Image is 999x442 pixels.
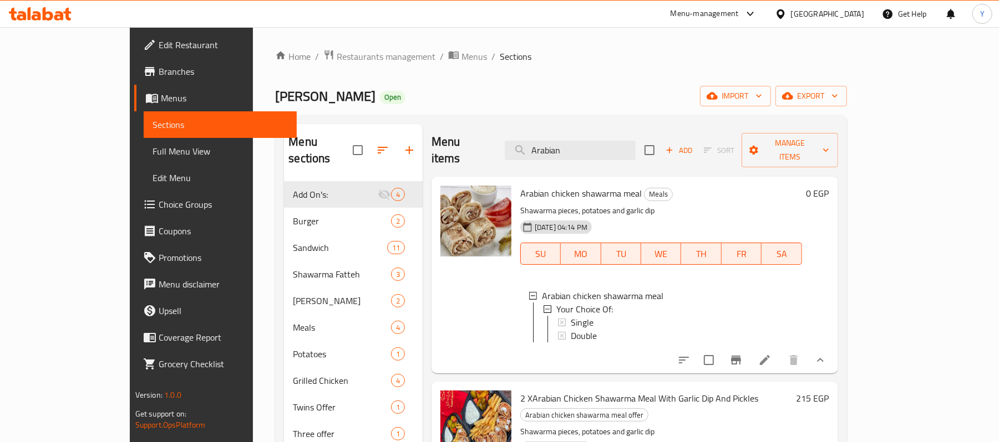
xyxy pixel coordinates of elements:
[697,348,721,372] span: Select to update
[726,246,757,262] span: FR
[159,38,288,52] span: Edit Restaurant
[784,89,838,103] span: export
[293,241,387,254] span: Sandwich
[392,402,404,413] span: 1
[337,50,435,63] span: Restaurants management
[153,145,288,158] span: Full Menu View
[520,185,642,202] span: Arabian chicken shawarma meal
[392,216,404,227] span: 2
[520,425,792,439] p: Shawarma pieces, potatoes and garlic dip
[700,86,771,106] button: import
[645,188,672,201] span: Meals
[391,321,405,334] div: items
[742,133,838,167] button: Manage items
[391,294,405,307] div: items
[392,429,404,439] span: 1
[392,269,404,280] span: 3
[520,408,648,422] div: Arabian chicken shawarma meal offer
[153,171,288,184] span: Edit Menu
[791,8,864,20] div: [GEOGRAPHIC_DATA]
[159,304,288,317] span: Upsell
[293,347,391,361] span: Potatoes
[134,351,297,377] a: Grocery Checklist
[134,244,297,271] a: Promotions
[525,246,556,262] span: SU
[323,49,435,64] a: Restaurants management
[159,277,288,291] span: Menu disclaimer
[284,341,423,367] div: Potatoes1
[134,58,297,85] a: Branches
[638,138,661,162] span: Select section
[491,50,495,63] li: /
[661,142,697,159] button: Add
[380,92,405,102] span: Open
[722,243,762,265] button: FR
[571,316,594,329] span: Single
[681,243,721,265] button: TH
[661,142,697,159] span: Add item
[284,367,423,394] div: Grilled Chicken4
[134,85,297,111] a: Menus
[134,32,297,58] a: Edit Restaurant
[293,374,391,387] span: Grilled Chicken
[664,144,694,157] span: Add
[556,302,613,316] span: Your Choice Of:
[159,251,288,264] span: Promotions
[500,50,531,63] span: Sections
[520,390,758,407] span: 2 XArabian Chicken Shawarma Meal With Garlic Dip And Pickles
[520,204,802,218] p: Shawarma pieces, potatoes and garlic dip
[391,400,405,414] div: items
[293,400,391,414] span: Twins Offer
[153,118,288,131] span: Sections
[980,8,985,20] span: Y
[284,314,423,341] div: Meals4
[392,189,404,200] span: 4
[758,353,772,367] a: Edit menu item
[440,186,511,256] img: Arabian chicken shawarma meal
[134,191,297,218] a: Choice Groups
[686,246,717,262] span: TH
[521,409,648,422] span: Arabian chicken shawarma meal offer
[144,165,297,191] a: Edit Menu
[134,271,297,297] a: Menu disclaimer
[505,141,636,160] input: search
[135,407,186,421] span: Get support on:
[697,142,742,159] span: Select section first
[391,268,405,281] div: items
[561,243,601,265] button: MO
[159,198,288,211] span: Choice Groups
[392,296,404,306] span: 2
[432,133,491,167] h2: Menu items
[520,243,561,265] button: SU
[159,331,288,344] span: Coverage Report
[346,138,369,162] span: Select all sections
[391,427,405,440] div: items
[391,347,405,361] div: items
[671,7,739,20] div: Menu-management
[606,246,637,262] span: TU
[284,208,423,234] div: Burger2
[671,347,697,373] button: sort-choices
[134,218,297,244] a: Coupons
[378,188,391,201] svg: Inactive section
[766,246,797,262] span: SA
[159,357,288,371] span: Grocery Checklist
[396,137,423,163] button: Add section
[293,214,391,228] span: Burger
[391,374,405,387] div: items
[646,246,677,262] span: WE
[530,222,592,233] span: [DATE] 04:14 PM
[284,394,423,420] div: Twins Offer1
[380,91,405,104] div: Open
[723,347,749,373] button: Branch-specific-item
[144,138,297,165] a: Full Menu View
[275,49,846,64] nav: breadcrumb
[134,297,297,324] a: Upsell
[284,234,423,261] div: Sandwich11
[392,349,404,359] span: 1
[797,390,829,406] h6: 215 EGP
[293,427,391,440] span: Three offer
